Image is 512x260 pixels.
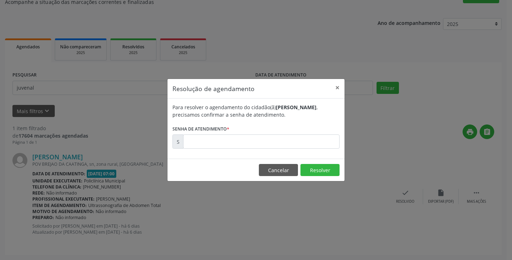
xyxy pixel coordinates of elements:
b: [PERSON_NAME] [276,104,316,111]
h5: Resolução de agendamento [172,84,255,93]
button: Cancelar [259,164,298,176]
div: Para resolver o agendamento do cidadão(ã) , precisamos confirmar a senha de atendimento. [172,104,340,118]
div: S [172,134,183,149]
button: Resolver [300,164,340,176]
label: Senha de atendimento [172,123,229,134]
button: Close [330,79,345,96]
